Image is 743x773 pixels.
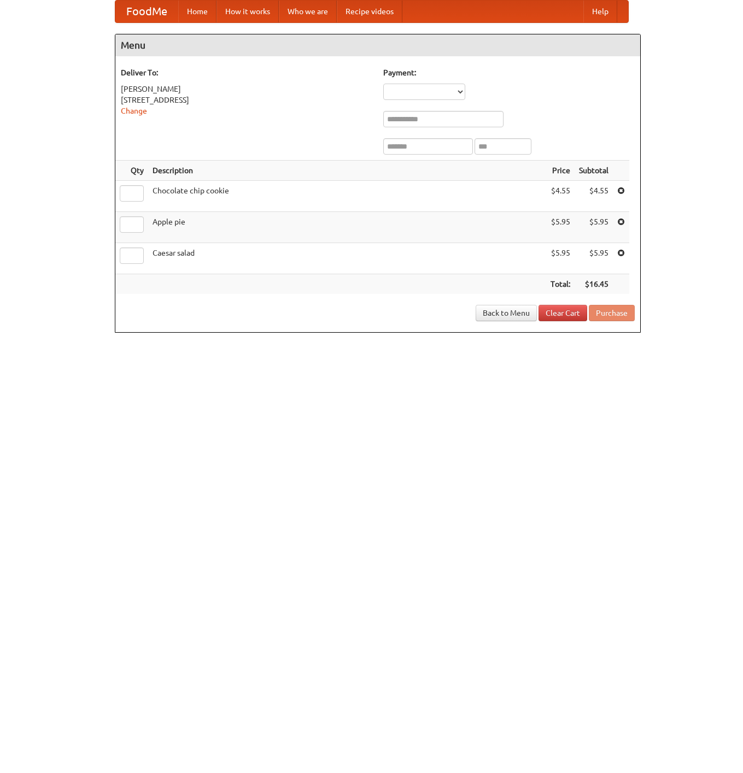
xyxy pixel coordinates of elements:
[476,305,537,321] a: Back to Menu
[575,161,613,181] th: Subtotal
[178,1,217,22] a: Home
[583,1,617,22] a: Help
[546,181,575,212] td: $4.55
[589,305,635,321] button: Purchase
[546,212,575,243] td: $5.95
[121,107,147,115] a: Change
[115,161,148,181] th: Qty
[115,34,640,56] h4: Menu
[546,274,575,294] th: Total:
[546,243,575,274] td: $5.95
[121,67,372,78] h5: Deliver To:
[337,1,402,22] a: Recipe videos
[546,161,575,181] th: Price
[148,161,546,181] th: Description
[539,305,587,321] a: Clear Cart
[575,274,613,294] th: $16.45
[148,243,546,274] td: Caesar salad
[115,1,178,22] a: FoodMe
[148,212,546,243] td: Apple pie
[575,181,613,212] td: $4.55
[148,181,546,212] td: Chocolate chip cookie
[217,1,279,22] a: How it works
[575,212,613,243] td: $5.95
[121,84,372,95] div: [PERSON_NAME]
[575,243,613,274] td: $5.95
[383,67,635,78] h5: Payment:
[121,95,372,105] div: [STREET_ADDRESS]
[279,1,337,22] a: Who we are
